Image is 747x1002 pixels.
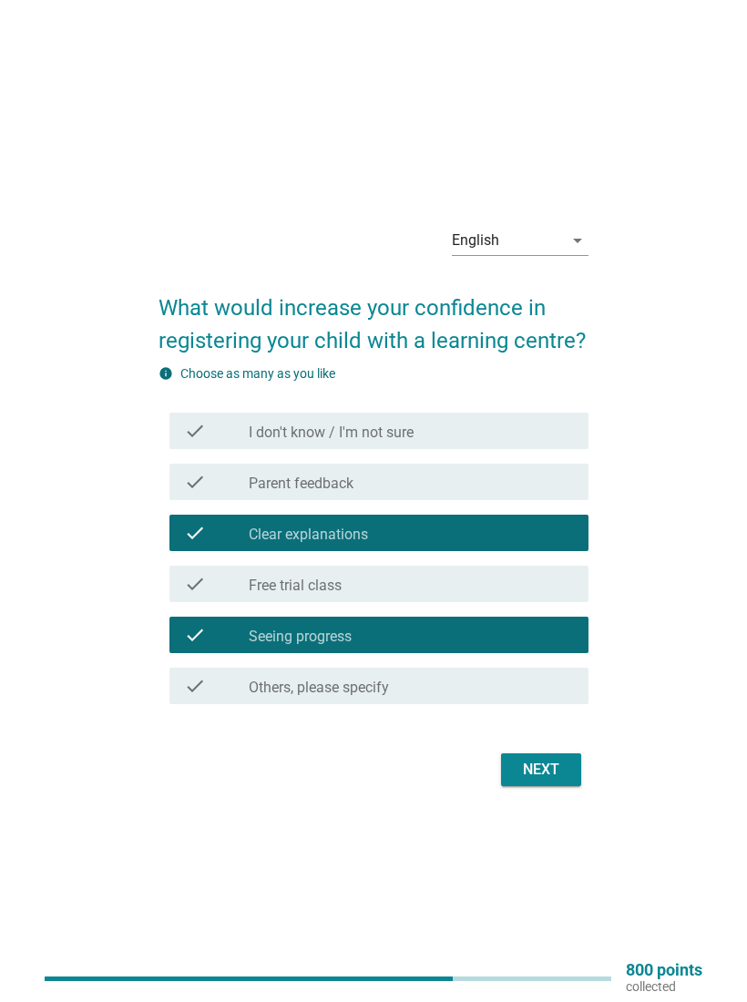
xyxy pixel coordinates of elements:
[249,577,342,595] label: Free trial class
[159,273,588,357] h2: What would increase your confidence in registering your child with a learning centre?
[249,679,389,697] label: Others, please specify
[249,628,352,646] label: Seeing progress
[249,526,368,544] label: Clear explanations
[184,675,206,697] i: check
[249,424,414,442] label: I don't know / I'm not sure
[184,573,206,595] i: check
[184,624,206,646] i: check
[516,759,567,781] div: Next
[184,522,206,544] i: check
[184,471,206,493] i: check
[249,475,353,493] label: Parent feedback
[180,366,335,381] label: Choose as many as you like
[501,753,581,786] button: Next
[626,962,702,978] p: 800 points
[452,232,499,249] div: English
[567,230,588,251] i: arrow_drop_down
[159,366,173,381] i: info
[626,978,702,995] p: collected
[184,420,206,442] i: check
